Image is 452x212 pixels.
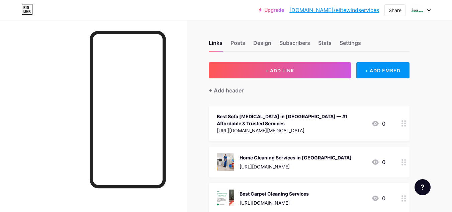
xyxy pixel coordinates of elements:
[209,39,222,51] div: Links
[340,39,361,51] div: Settings
[217,153,234,171] img: Home Cleaning Services in Chandigarh
[389,7,401,14] div: Share
[411,4,424,16] img: elitewindservices
[371,194,385,202] div: 0
[356,62,410,78] div: + ADD EMBED
[240,199,309,206] div: [URL][DOMAIN_NAME]
[209,86,244,94] div: + Add header
[217,190,234,207] img: Best Carpet Cleaning Services
[231,39,245,51] div: Posts
[318,39,332,51] div: Stats
[253,39,271,51] div: Design
[240,190,309,197] div: Best Carpet Cleaning Services
[217,127,366,134] div: [URL][DOMAIN_NAME][MEDICAL_DATA]
[259,7,284,13] a: Upgrade
[279,39,310,51] div: Subscribers
[265,68,294,73] span: + ADD LINK
[217,113,366,127] div: Best Sofa [MEDICAL_DATA] in [GEOGRAPHIC_DATA] — #1 Affordable & Trusted Services
[371,120,385,128] div: 0
[289,6,379,14] a: [DOMAIN_NAME]/elitewindservices
[240,154,352,161] div: Home Cleaning Services in [GEOGRAPHIC_DATA]
[209,62,351,78] button: + ADD LINK
[240,163,352,170] div: [URL][DOMAIN_NAME]
[371,158,385,166] div: 0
